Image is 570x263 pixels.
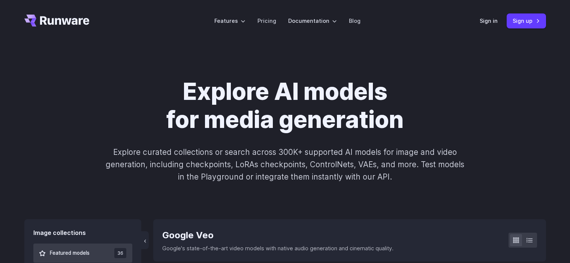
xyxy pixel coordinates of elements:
a: Go to / [24,15,90,27]
p: Google's state-of-the-art video models with native audio generation and cinematic quality. [162,244,393,253]
a: Sign up [507,13,546,28]
span: Featured models [50,249,90,257]
div: Google Veo [162,228,393,242]
a: Blog [349,16,361,25]
button: ‹ [141,231,149,249]
a: Sign in [480,16,498,25]
button: Featured models 36 [33,244,133,263]
a: Pricing [257,16,276,25]
p: Explore curated collections or search across 300K+ supported AI models for image and video genera... [102,146,467,183]
h1: Explore AI models for media generation [76,78,494,134]
label: Documentation [288,16,337,25]
label: Features [214,16,245,25]
span: 36 [114,248,126,258]
div: Image collections [33,228,133,238]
